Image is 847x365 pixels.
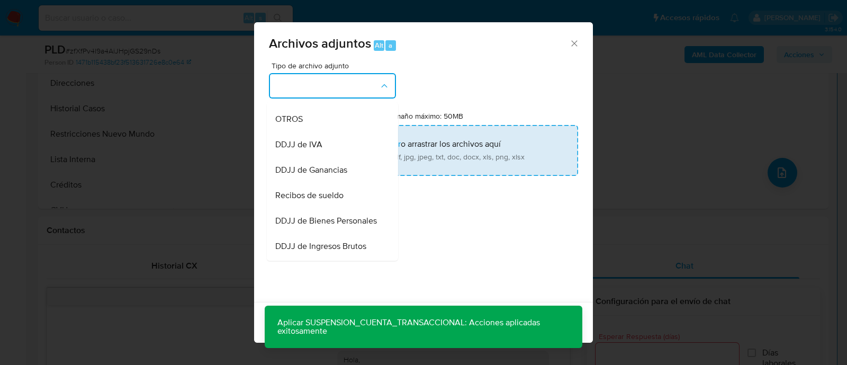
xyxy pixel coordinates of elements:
span: a [389,40,392,50]
span: DDJJ de Ganancias [275,165,347,175]
span: DDJJ de IVA [275,139,322,150]
span: Tipo de archivo adjunto [272,62,399,69]
span: Cancelar [365,311,399,334]
span: Recibos de sueldo [275,190,344,201]
span: Alt [375,40,383,50]
label: Tamaño máximo: 50MB [388,111,463,121]
button: Cancelar [351,310,413,335]
span: DDJJ de Ingresos Brutos [275,241,366,252]
button: Cerrar [569,38,579,48]
span: OTROS [275,114,303,124]
span: Archivos adjuntos [269,34,371,52]
span: DDJJ de Bienes Personales [275,216,377,226]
